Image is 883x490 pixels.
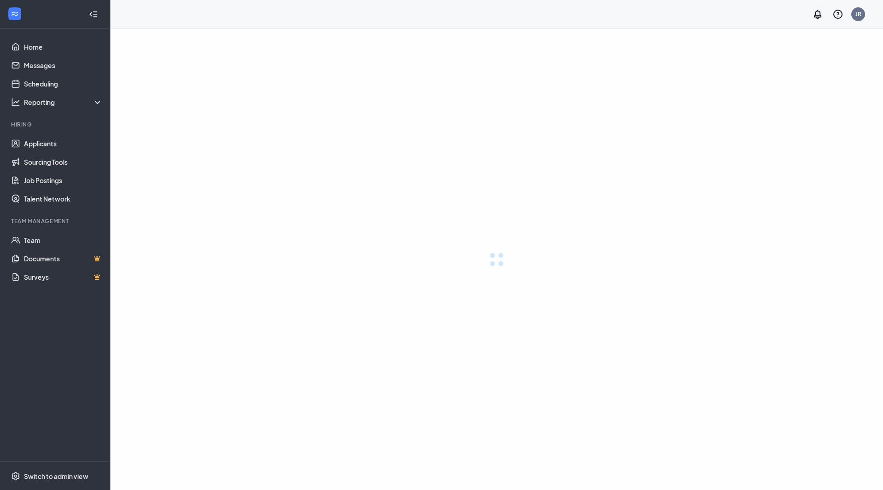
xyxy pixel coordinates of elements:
a: DocumentsCrown [24,249,103,268]
div: JR [855,10,861,18]
div: Team Management [11,217,101,225]
a: Messages [24,56,103,75]
svg: WorkstreamLogo [10,9,19,18]
a: Team [24,231,103,249]
div: Reporting [24,98,103,107]
svg: QuestionInfo [832,9,843,20]
a: Applicants [24,134,103,153]
svg: Analysis [11,98,20,107]
svg: Notifications [812,9,823,20]
div: Hiring [11,121,101,128]
div: Switch to admin view [24,472,88,481]
a: Talent Network [24,190,103,208]
a: SurveysCrown [24,268,103,286]
a: Sourcing Tools [24,153,103,171]
a: Scheduling [24,75,103,93]
svg: Settings [11,472,20,481]
a: Home [24,38,103,56]
svg: Collapse [89,10,98,19]
a: Job Postings [24,171,103,190]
